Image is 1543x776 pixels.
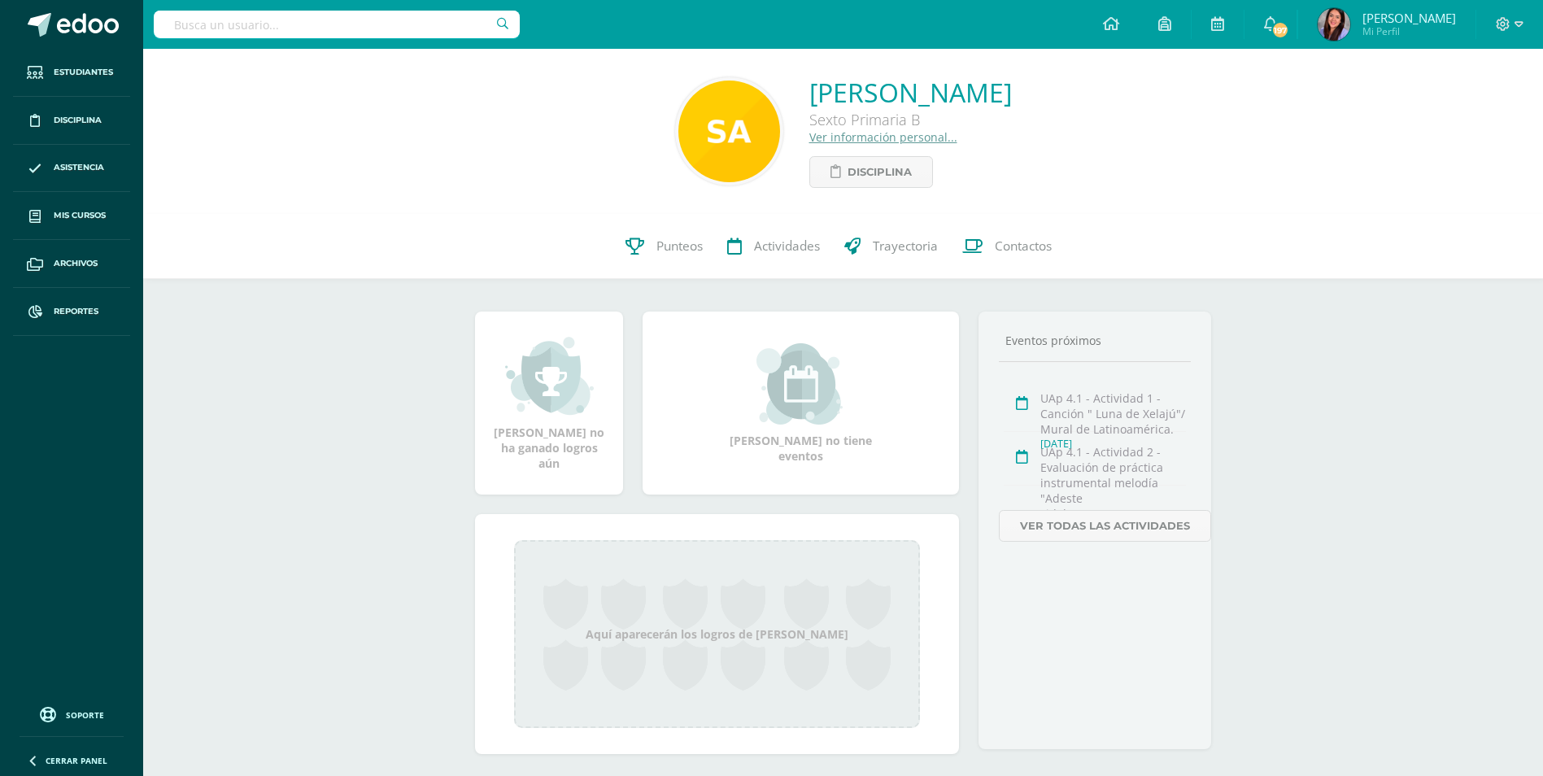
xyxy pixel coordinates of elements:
span: Cerrar panel [46,755,107,766]
span: Trayectoria [873,238,938,255]
img: event_small.png [756,343,845,425]
a: Archivos [13,240,130,288]
a: Contactos [950,214,1064,279]
span: Disciplina [54,114,102,127]
span: Soporte [66,709,104,721]
img: achievement_small.png [505,335,594,416]
span: Asistencia [54,161,104,174]
div: UAp 4.1 - Actividad 1 - Canción " Luna de Xelajú"/ Mural de Latinoamérica. [1040,390,1186,437]
span: Contactos [995,238,1052,255]
div: Aquí aparecerán los logros de [PERSON_NAME] [514,540,920,728]
span: [PERSON_NAME] [1362,10,1456,26]
a: Reportes [13,288,130,336]
input: Busca un usuario... [154,11,520,38]
a: Actividades [715,214,832,279]
div: [PERSON_NAME] no ha ganado logros aún [491,335,607,471]
a: [PERSON_NAME] [809,75,1012,110]
a: Soporte [20,703,124,725]
span: Mis cursos [54,209,106,222]
a: Mis cursos [13,192,130,240]
a: Estudiantes [13,49,130,97]
span: 197 [1271,21,1288,39]
span: Disciplina [848,157,912,187]
div: UAp 4.1 - Actividad 2 - Evaluación de práctica instrumental melodía "Adeste Fideles"/[PERSON_NAME] [1040,444,1186,521]
a: Disciplina [809,156,933,188]
div: Sexto Primaria B [809,110,1012,129]
span: Archivos [54,257,98,270]
a: Asistencia [13,145,130,193]
span: Mi Perfil [1362,24,1456,38]
a: Punteos [613,214,715,279]
span: Reportes [54,305,98,318]
span: Estudiantes [54,66,113,79]
a: Ver todas las actividades [999,510,1211,542]
div: Eventos próximos [999,333,1191,348]
img: 973116c3cfe8714e39039c433039b2a3.png [1318,8,1350,41]
span: Punteos [656,238,703,255]
div: [PERSON_NAME] no tiene eventos [720,343,883,464]
a: Disciplina [13,97,130,145]
a: Ver información personal... [809,129,957,145]
a: Trayectoria [832,214,950,279]
img: a2d73eb5265812d06b4a010cc8c7d846.png [678,81,780,182]
span: Actividades [754,238,820,255]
